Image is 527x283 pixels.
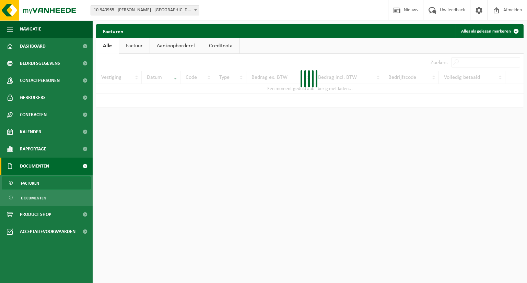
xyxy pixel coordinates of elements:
[91,5,199,15] span: 10-940955 - DECKERS MARC CVBA - KALMTHOUT
[20,140,46,158] span: Rapportage
[150,38,202,54] a: Aankoopborderel
[21,177,39,190] span: Facturen
[96,38,119,54] a: Alle
[2,191,91,204] a: Documenten
[20,158,49,175] span: Documenten
[2,176,91,189] a: Facturen
[20,72,60,89] span: Contactpersonen
[96,24,130,38] h2: Facturen
[20,106,47,123] span: Contracten
[119,38,150,54] a: Factuur
[202,38,239,54] a: Creditnota
[20,55,60,72] span: Bedrijfsgegevens
[20,21,41,38] span: Navigatie
[20,206,51,223] span: Product Shop
[21,192,46,205] span: Documenten
[20,89,46,106] span: Gebruikers
[20,123,41,140] span: Kalender
[20,223,75,240] span: Acceptatievoorwaarden
[456,24,523,38] button: Alles als gelezen markeren
[20,38,46,55] span: Dashboard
